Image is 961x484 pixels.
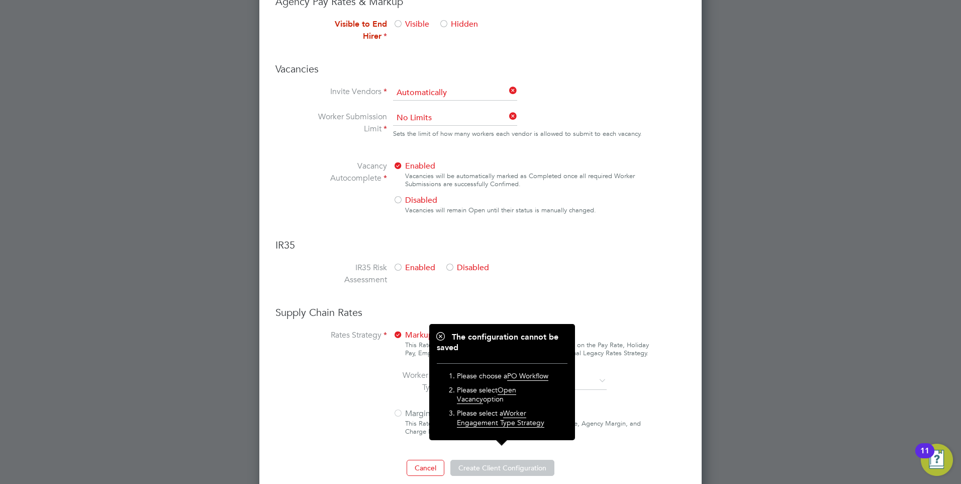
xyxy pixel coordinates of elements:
label: Worker Submission Limit [312,111,387,148]
span: PO Workflow [507,371,548,381]
span: Disabled [393,195,437,205]
input: Select one [393,86,517,101]
div: Vacancies will be automatically marked as Completed once all required Worker Submissions are succ... [405,172,649,188]
button: Cancel [407,460,444,476]
div: This Rates Strategy allows the manual input of the Pay Rate, Agency Margin, and Charge Rate witho... [405,420,649,436]
span: Visible [393,19,429,29]
span: Hidden [439,19,478,29]
li: Please select option [457,385,557,409]
label: Visible to End Hirer [312,18,387,42]
div: 11 [920,451,929,464]
label: Invite Vendors [312,86,387,99]
span: Enabled [393,161,435,171]
div: Vacancies will remain Open until their status is manually changed. [405,206,649,214]
h3: Vacancies [275,62,686,75]
h3: Supply Chain Rates [275,306,686,319]
h3: IR35 [275,238,686,252]
li: Please choose a [457,371,557,385]
span: Disabled [445,263,489,273]
span: Open Vacancy [457,385,516,404]
span: Markup Driven Rates [393,330,482,340]
label: IR35 Risk Assessment [312,262,387,286]
label: Vacancy Autocomplete [312,160,387,218]
label: Worker Engagement Type Strategy [401,369,476,393]
span: Worker Engagement Type Strategy [457,409,544,427]
label: Rates Strategy [312,329,387,440]
span: Enabled [393,263,435,273]
h1: The configuration cannot be saved [437,332,567,353]
button: Create Client Configuration [450,460,554,476]
div: This Rates Strategy auto calculates the Charge Rate based on the Pay Rate, Holiday Pay, Employer ... [405,341,649,357]
input: Search for... [393,111,517,126]
li: Please select a [457,409,557,432]
div: Sets the limit of how many workers each vendor is allowed to submit to each vacancy. [393,128,642,140]
button: Open Resource Center, 11 new notifications [921,444,953,476]
span: Margin Driven Rates [393,409,477,419]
